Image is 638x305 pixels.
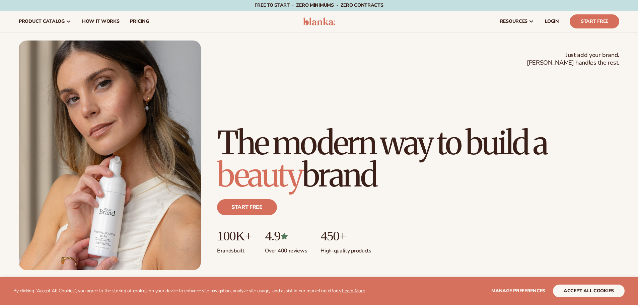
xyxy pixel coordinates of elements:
span: pricing [130,19,149,24]
button: Manage preferences [491,285,545,297]
p: By clicking "Accept All Cookies", you agree to the storing of cookies on your device to enhance s... [13,288,365,294]
p: 450+ [321,229,371,243]
span: Manage preferences [491,288,545,294]
p: 100K+ [217,229,252,243]
a: product catalog [13,11,77,32]
span: beauty [217,155,302,195]
a: resources [495,11,540,32]
a: pricing [125,11,154,32]
p: Brands built [217,243,252,254]
span: Just add your brand. [PERSON_NAME] handles the rest. [527,51,619,67]
a: Start free [217,199,277,215]
span: LOGIN [545,19,559,24]
a: Start Free [570,14,619,28]
span: Free to start · ZERO minimums · ZERO contracts [255,2,383,8]
a: How It Works [77,11,125,32]
h1: The modern way to build a brand [217,127,619,191]
img: Female holding tanning mousse. [19,41,201,270]
a: Learn More [342,288,365,294]
span: product catalog [19,19,65,24]
button: accept all cookies [553,285,625,297]
span: resources [500,19,527,24]
a: LOGIN [540,11,564,32]
img: logo [303,17,335,25]
p: Over 400 reviews [265,243,307,254]
p: 4.9 [265,229,307,243]
p: High-quality products [321,243,371,254]
span: How It Works [82,19,120,24]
